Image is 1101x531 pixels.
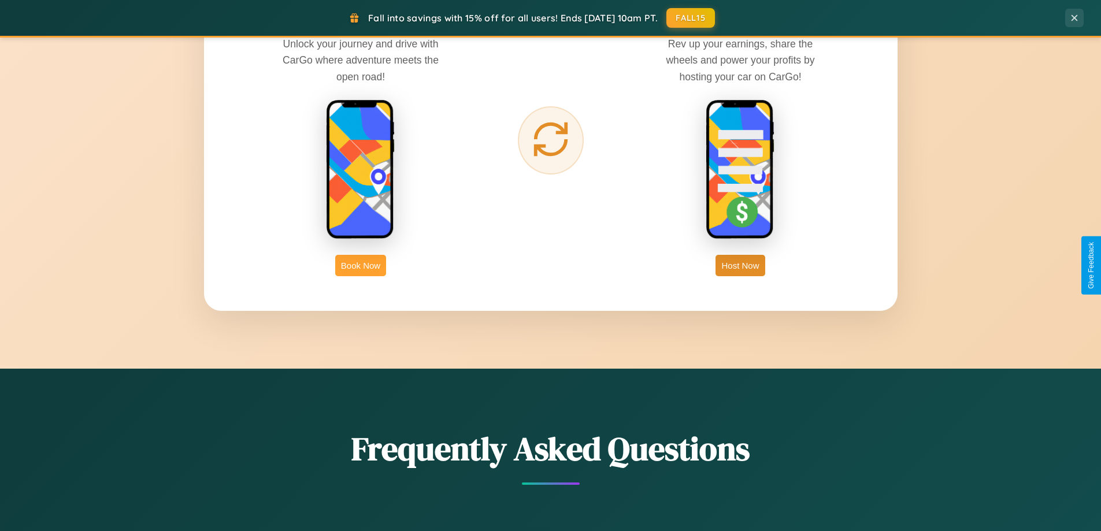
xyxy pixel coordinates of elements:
button: Host Now [716,255,765,276]
img: host phone [706,99,775,240]
p: Unlock your journey and drive with CarGo where adventure meets the open road! [274,36,447,84]
button: FALL15 [666,8,715,28]
button: Book Now [335,255,386,276]
span: Fall into savings with 15% off for all users! Ends [DATE] 10am PT. [368,12,658,24]
p: Rev up your earnings, share the wheels and power your profits by hosting your car on CarGo! [654,36,827,84]
div: Give Feedback [1087,242,1095,289]
h2: Frequently Asked Questions [204,426,898,471]
img: rent phone [326,99,395,240]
